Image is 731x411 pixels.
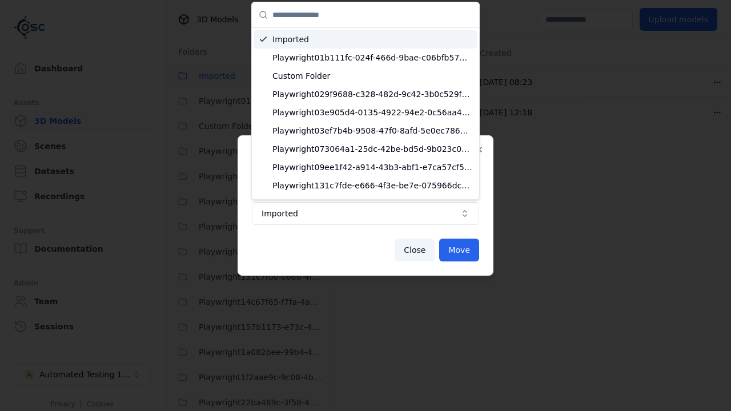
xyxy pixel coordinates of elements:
[272,88,472,100] span: Playwright029f9688-c328-482d-9c42-3b0c529f8514
[272,180,472,191] span: Playwright131c7fde-e666-4f3e-be7e-075966dc97bc
[272,143,472,155] span: Playwright073064a1-25dc-42be-bd5d-9b023c0ea8dd
[252,28,479,199] div: Suggestions
[272,70,472,82] span: Custom Folder
[272,107,472,118] span: Playwright03e905d4-0135-4922-94e2-0c56aa41bf04
[272,162,472,173] span: Playwright09ee1f42-a914-43b3-abf1-e7ca57cf5f96
[272,52,472,63] span: Playwright01b111fc-024f-466d-9bae-c06bfb571c6d
[272,198,472,209] span: Playwright14c67f65-f7fa-4a69-9dce-fa9a259dcaa1
[272,34,472,45] span: Imported
[272,125,472,136] span: Playwright03ef7b4b-9508-47f0-8afd-5e0ec78663fc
